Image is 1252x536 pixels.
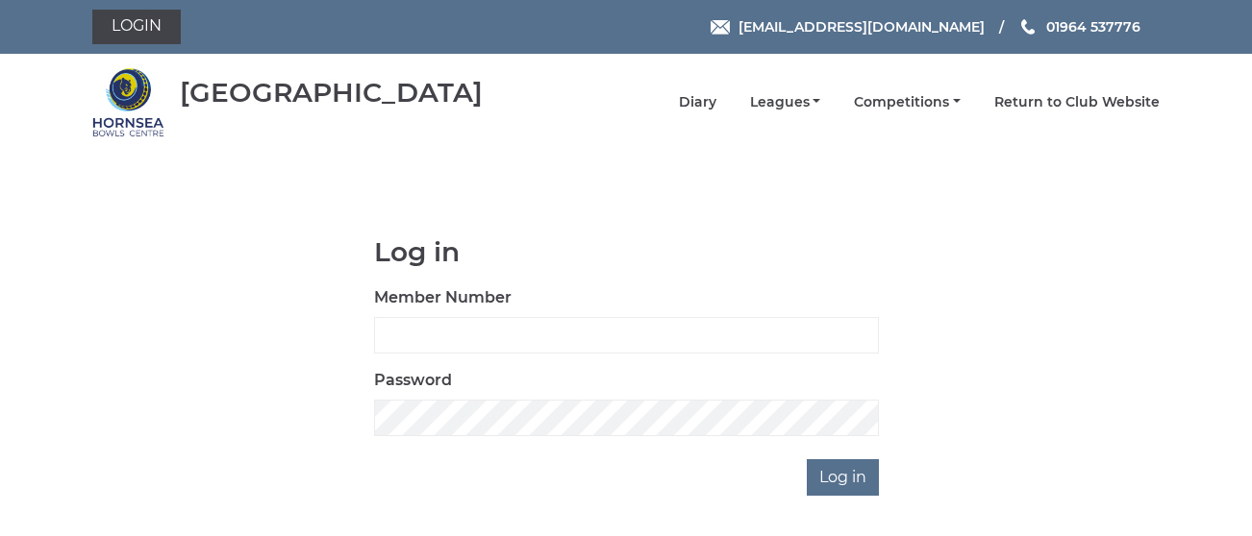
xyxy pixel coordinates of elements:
[711,16,985,37] a: Email [EMAIL_ADDRESS][DOMAIN_NAME]
[1021,19,1035,35] img: Phone us
[739,18,985,36] span: [EMAIL_ADDRESS][DOMAIN_NAME]
[374,369,452,392] label: Password
[854,93,961,111] a: Competitions
[994,93,1160,111] a: Return to Club Website
[750,93,821,111] a: Leagues
[180,78,483,108] div: [GEOGRAPHIC_DATA]
[374,286,512,309] label: Member Number
[807,459,879,496] input: Log in
[1018,16,1140,37] a: Phone us 01964 537776
[92,10,181,44] a: Login
[1046,18,1140,36] span: 01964 537776
[711,20,730,35] img: Email
[92,66,164,138] img: Hornsea Bowls Centre
[679,93,716,111] a: Diary
[374,237,879,267] h1: Log in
